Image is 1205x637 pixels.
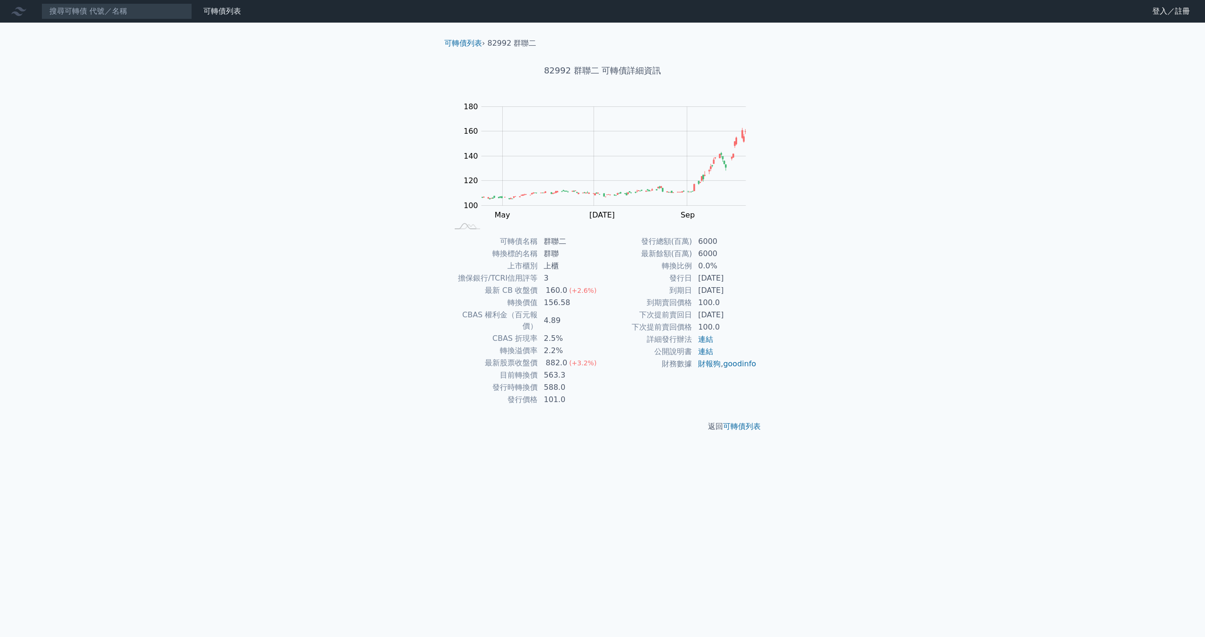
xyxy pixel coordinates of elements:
[538,309,602,332] td: 4.89
[698,359,721,368] a: 財報狗
[448,272,538,284] td: 擔保銀行/TCRI信用評等
[698,347,713,356] a: 連結
[692,235,757,248] td: 6000
[692,284,757,297] td: [DATE]
[448,345,538,357] td: 轉換溢價率
[448,369,538,381] td: 目前轉換價
[203,7,241,16] a: 可轉債列表
[538,394,602,406] td: 101.0
[602,346,692,358] td: 公開說明書
[464,201,478,210] tspan: 100
[692,248,757,260] td: 6000
[692,260,757,272] td: 0.0%
[538,260,602,272] td: 上櫃
[464,127,478,136] tspan: 160
[448,235,538,248] td: 可轉債名稱
[569,359,596,367] span: (+3.2%)
[538,381,602,394] td: 588.0
[538,345,602,357] td: 2.2%
[544,285,569,296] div: 160.0
[1145,4,1197,19] a: 登入／註冊
[723,422,761,431] a: 可轉債列表
[448,381,538,394] td: 發行時轉換價
[602,260,692,272] td: 轉換比例
[569,287,596,294] span: (+2.6%)
[538,248,602,260] td: 群聯
[495,210,510,219] tspan: May
[448,248,538,260] td: 轉換標的名稱
[692,358,757,370] td: ,
[602,321,692,333] td: 下次提前賣回價格
[692,321,757,333] td: 100.0
[448,284,538,297] td: 最新 CB 收盤價
[602,284,692,297] td: 到期日
[444,38,485,49] li: ›
[681,210,695,219] tspan: Sep
[448,394,538,406] td: 發行價格
[538,272,602,284] td: 3
[448,297,538,309] td: 轉換價值
[459,102,760,219] g: Chart
[723,359,756,368] a: goodinfo
[602,333,692,346] td: 詳細發行辦法
[448,309,538,332] td: CBAS 權利金（百元報價）
[602,358,692,370] td: 財務數據
[538,332,602,345] td: 2.5%
[602,235,692,248] td: 發行總額(百萬)
[464,152,478,161] tspan: 140
[538,297,602,309] td: 156.58
[41,3,192,19] input: 搜尋可轉債 代號／名稱
[602,248,692,260] td: 最新餘額(百萬)
[692,309,757,321] td: [DATE]
[464,176,478,185] tspan: 120
[464,102,478,111] tspan: 180
[448,332,538,345] td: CBAS 折現率
[538,369,602,381] td: 563.3
[544,357,569,369] div: 882.0
[589,210,615,219] tspan: [DATE]
[448,357,538,369] td: 最新股票收盤價
[437,64,768,77] h1: 82992 群聯二 可轉債詳細資訊
[444,39,482,48] a: 可轉債列表
[698,335,713,344] a: 連結
[538,235,602,248] td: 群聯二
[602,309,692,321] td: 下次提前賣回日
[448,260,538,272] td: 上市櫃別
[692,297,757,309] td: 100.0
[602,297,692,309] td: 到期賣回價格
[488,38,537,49] li: 82992 群聯二
[602,272,692,284] td: 發行日
[692,272,757,284] td: [DATE]
[437,421,768,432] p: 返回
